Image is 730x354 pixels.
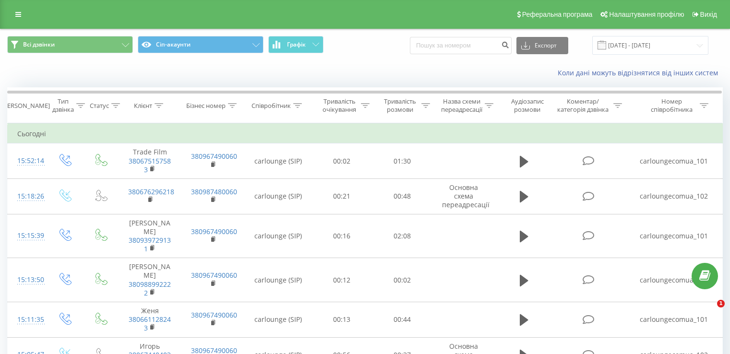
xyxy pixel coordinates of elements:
[251,102,291,110] div: Співробітник
[372,302,432,338] td: 00:44
[191,187,237,196] a: 380987480060
[134,102,152,110] div: Клієнт
[268,36,323,53] button: Графік
[311,178,372,214] td: 00:21
[119,214,181,258] td: [PERSON_NAME]
[311,302,372,338] td: 00:13
[372,214,432,258] td: 02:08
[129,315,171,332] a: 380661128243
[129,236,171,253] a: 380939729131
[119,258,181,302] td: [PERSON_NAME]
[244,258,312,302] td: carlounge (SIP)
[17,187,36,206] div: 15:18:26
[119,143,181,179] td: Trade Film
[321,97,359,114] div: Тривалість очікування
[8,124,723,143] td: Сьогодні
[516,37,568,54] button: Експорт
[311,258,372,302] td: 00:12
[129,280,171,297] a: 380988992222
[555,97,611,114] div: Коментар/категорія дзвінка
[17,310,36,329] div: 15:11:35
[410,37,512,54] input: Пошук за номером
[717,300,725,307] span: 1
[191,271,237,280] a: 380967490060
[626,178,722,214] td: carloungecomua_102
[23,41,55,48] span: Всі дзвінки
[1,102,50,110] div: [PERSON_NAME]
[441,97,482,114] div: Назва схеми переадресації
[244,178,312,214] td: carlounge (SIP)
[90,102,109,110] div: Статус
[191,310,237,319] a: 380967490060
[626,258,722,302] td: carloungecomua_101
[186,102,226,110] div: Бізнес номер
[52,97,74,114] div: Тип дзвінка
[311,214,372,258] td: 00:16
[609,11,684,18] span: Налаштування профілю
[626,214,722,258] td: carloungecomua_101
[646,97,697,114] div: Номер співробітника
[522,11,593,18] span: Реферальна програма
[287,41,306,48] span: Графік
[244,143,312,179] td: carlounge (SIP)
[432,178,495,214] td: Основна схема переадресації
[17,226,36,245] div: 15:15:39
[372,143,432,179] td: 01:30
[381,97,419,114] div: Тривалість розмови
[504,97,551,114] div: Аудіозапис розмови
[372,178,432,214] td: 00:48
[244,302,312,338] td: carlounge (SIP)
[700,11,717,18] span: Вихід
[17,152,36,170] div: 15:52:14
[626,143,722,179] td: carloungecomua_101
[311,143,372,179] td: 00:02
[119,302,181,338] td: Женя
[244,214,312,258] td: carlounge (SIP)
[191,152,237,161] a: 380967490060
[191,227,237,236] a: 380967490060
[697,300,720,323] iframe: Intercom live chat
[7,36,133,53] button: Всі дзвінки
[138,36,263,53] button: Сіп-акаунти
[129,156,171,174] a: 380675157583
[626,302,722,338] td: carloungecomua_101
[17,271,36,289] div: 15:13:50
[558,68,723,77] a: Коли дані можуть відрізнятися вiд інших систем
[128,187,174,196] a: 380676296218
[372,258,432,302] td: 00:02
